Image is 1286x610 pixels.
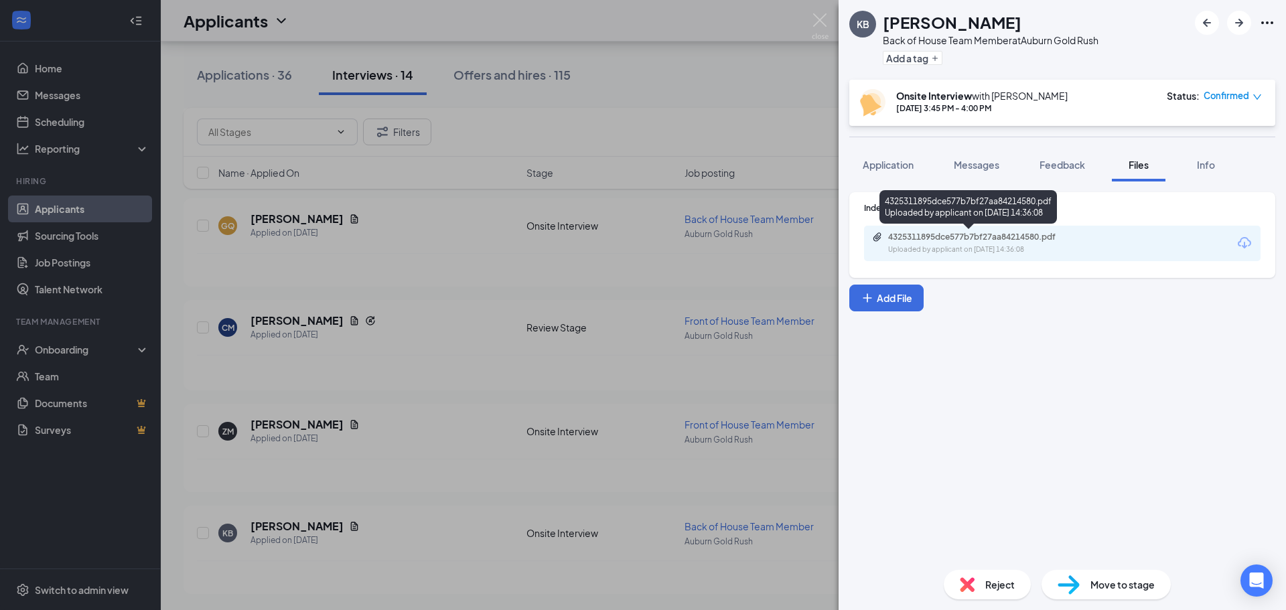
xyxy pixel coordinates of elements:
[1236,235,1253,251] svg: Download
[1199,15,1215,31] svg: ArrowLeftNew
[888,232,1076,242] div: 4325311895dce577b7bf27aa84214580.pdf
[857,17,869,31] div: KB
[864,202,1261,214] div: Indeed Resume
[954,159,999,171] span: Messages
[849,285,924,311] button: Add FilePlus
[872,232,1089,255] a: Paperclip4325311895dce577b7bf27aa84214580.pdfUploaded by applicant on [DATE] 14:36:08
[1040,159,1085,171] span: Feedback
[1129,159,1149,171] span: Files
[861,291,874,305] svg: Plus
[863,159,914,171] span: Application
[888,244,1089,255] div: Uploaded by applicant on [DATE] 14:36:08
[1197,159,1215,171] span: Info
[883,11,1021,33] h1: [PERSON_NAME]
[883,51,942,65] button: PlusAdd a tag
[883,33,1098,47] div: Back of House Team Member at Auburn Gold Rush
[896,90,972,102] b: Onsite Interview
[1231,15,1247,31] svg: ArrowRight
[879,190,1057,224] div: 4325311895dce577b7bf27aa84214580.pdf Uploaded by applicant on [DATE] 14:36:08
[1259,15,1275,31] svg: Ellipses
[931,54,939,62] svg: Plus
[1195,11,1219,35] button: ArrowLeftNew
[872,232,883,242] svg: Paperclip
[985,577,1015,592] span: Reject
[896,89,1068,102] div: with [PERSON_NAME]
[1240,564,1273,597] div: Open Intercom Messenger
[1253,92,1262,102] span: down
[1090,577,1155,592] span: Move to stage
[1167,89,1200,102] div: Status :
[1204,89,1249,102] span: Confirmed
[896,102,1068,114] div: [DATE] 3:45 PM - 4:00 PM
[1227,11,1251,35] button: ArrowRight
